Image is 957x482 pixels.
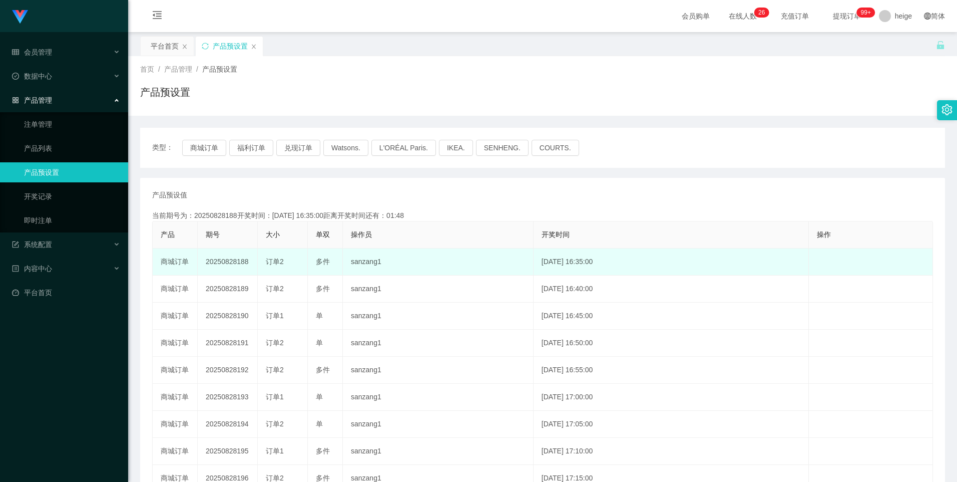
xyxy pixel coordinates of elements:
[153,249,198,276] td: 商城订单
[182,140,226,156] button: 商城订单
[12,73,19,80] i: 图标: check-circle-o
[24,138,120,158] a: 产品列表
[151,37,179,56] div: 平台首页
[343,411,534,438] td: sanzang1
[316,366,330,374] span: 多件
[266,366,284,374] span: 订单2
[153,438,198,465] td: 商城订单
[140,1,174,33] i: 图标: menu-fold
[776,13,814,20] span: 充值订单
[12,96,52,104] span: 产品管理
[198,411,258,438] td: 20250828194
[343,438,534,465] td: sanzang1
[266,258,284,266] span: 订单2
[161,230,175,238] span: 产品
[198,438,258,465] td: 20250828195
[316,285,330,293] span: 多件
[476,140,529,156] button: SENHENG.
[196,65,198,73] span: /
[266,474,284,482] span: 订单2
[24,162,120,182] a: 产品预设置
[534,249,809,276] td: [DATE] 16:35:00
[936,41,945,50] i: 图标: unlock
[202,43,209,50] i: 图标: sync
[198,303,258,330] td: 20250828190
[343,303,534,330] td: sanzang1
[532,140,579,156] button: COURTS.
[140,65,154,73] span: 首页
[158,65,160,73] span: /
[153,276,198,303] td: 商城订单
[924,13,931,20] i: 图标: global
[198,330,258,357] td: 20250828191
[316,230,330,238] span: 单双
[12,49,19,56] i: 图标: table
[213,37,248,56] div: 产品预设置
[198,384,258,411] td: 20250828193
[198,276,258,303] td: 20250828189
[153,384,198,411] td: 商城订单
[316,339,323,347] span: 单
[371,140,436,156] button: L'ORÉAL Paris.
[24,114,120,134] a: 注单管理
[266,447,284,455] span: 订单1
[343,330,534,357] td: sanzang1
[534,357,809,384] td: [DATE] 16:55:00
[758,8,762,18] p: 2
[153,303,198,330] td: 商城订单
[12,240,52,249] span: 系统配置
[153,330,198,357] td: 商城订单
[12,48,52,56] span: 会员管理
[152,210,933,221] div: 当前期号为：20250828188开奖时间：[DATE] 16:35:00距离开奖时间还有：01:48
[266,339,284,347] span: 订单2
[343,276,534,303] td: sanzang1
[323,140,368,156] button: Watsons.
[251,44,257,50] i: 图标: close
[534,411,809,438] td: [DATE] 17:05:00
[316,420,323,428] span: 单
[12,72,52,80] span: 数据中心
[24,210,120,230] a: 即时注单
[153,357,198,384] td: 商城订单
[164,65,192,73] span: 产品管理
[182,44,188,50] i: 图标: close
[817,230,831,238] span: 操作
[316,447,330,455] span: 多件
[12,265,52,273] span: 内容中心
[828,13,866,20] span: 提现订单
[153,411,198,438] td: 商城订单
[12,283,120,303] a: 图标: dashboard平台首页
[762,8,765,18] p: 6
[198,249,258,276] td: 20250828188
[316,312,323,320] span: 单
[266,285,284,293] span: 订单2
[534,303,809,330] td: [DATE] 16:45:00
[229,140,273,156] button: 福利订单
[754,8,769,18] sup: 26
[140,85,190,100] h1: 产品预设置
[266,420,284,428] span: 订单2
[941,104,952,115] i: 图标: setting
[316,393,323,401] span: 单
[316,258,330,266] span: 多件
[439,140,473,156] button: IKEA.
[152,140,182,156] span: 类型：
[343,357,534,384] td: sanzang1
[542,230,570,238] span: 开奖时间
[266,393,284,401] span: 订单1
[152,190,187,200] span: 产品预设值
[12,241,19,248] i: 图标: form
[724,13,762,20] span: 在线人数
[351,230,372,238] span: 操作员
[857,8,875,18] sup: 993
[276,140,320,156] button: 兑现订单
[534,384,809,411] td: [DATE] 17:00:00
[343,249,534,276] td: sanzang1
[534,276,809,303] td: [DATE] 16:40:00
[343,384,534,411] td: sanzang1
[534,438,809,465] td: [DATE] 17:10:00
[266,312,284,320] span: 订单1
[12,10,28,24] img: logo.9652507e.png
[266,230,280,238] span: 大小
[534,330,809,357] td: [DATE] 16:50:00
